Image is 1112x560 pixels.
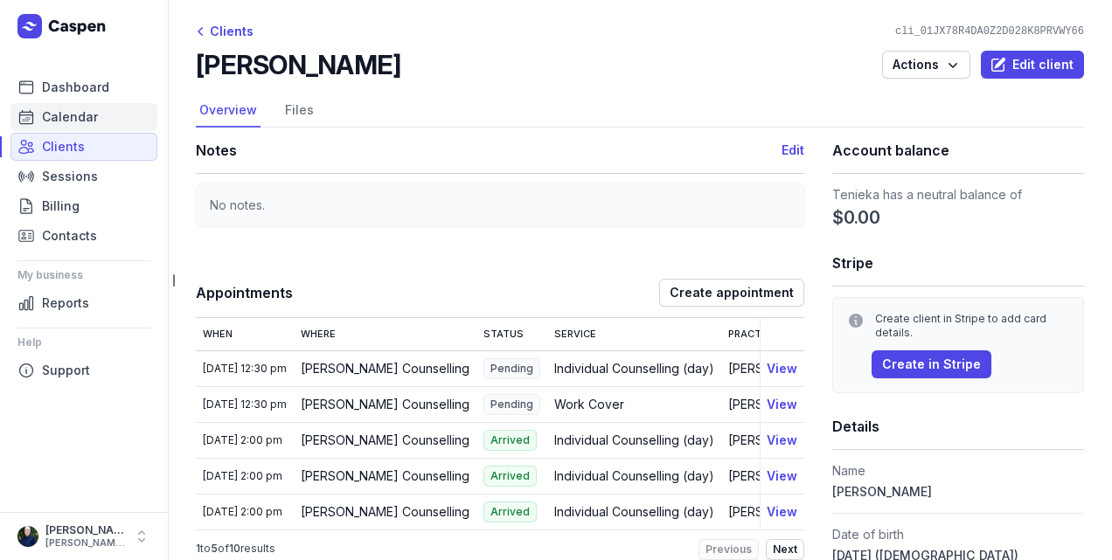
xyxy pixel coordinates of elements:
span: Create in Stripe [882,354,981,375]
td: [PERSON_NAME] [721,422,833,458]
span: Arrived [483,430,537,451]
button: Edit client [981,51,1084,79]
h2: [PERSON_NAME] [196,49,400,80]
div: Help [17,328,150,356]
span: 10 [229,542,240,555]
span: Contacts [42,225,97,246]
h1: Stripe [832,251,1084,275]
div: cli_01JX78R4DA0Z2D028K8PRVWY66 [888,24,1091,38]
div: Create client in Stripe to add card details. [875,312,1069,340]
td: Individual Counselling (day) [547,422,721,458]
td: Individual Counselling (day) [547,494,721,529]
div: [PERSON_NAME][EMAIL_ADDRESS][DOMAIN_NAME][PERSON_NAME] [45,537,126,550]
td: [PERSON_NAME] [721,458,833,494]
button: View [767,501,797,522]
span: Sessions [42,166,98,187]
div: My business [17,261,150,289]
span: Arrived [483,501,537,522]
h1: Notes [196,138,782,162]
div: [DATE] 12:30 pm [203,398,287,411]
img: User profile image [17,526,38,547]
span: Next [773,543,797,557]
span: 1 [196,542,200,555]
span: 5 [211,542,218,555]
span: Support [42,360,90,381]
span: Tenieka has a neutral balance of [832,187,1022,202]
span: Reports [42,293,89,314]
span: Actions [893,54,960,75]
button: View [767,430,797,451]
button: View [767,466,797,487]
button: Next [766,539,804,560]
td: [PERSON_NAME] Counselling [294,386,476,422]
span: Pending [483,358,540,379]
div: [DATE] 12:30 pm [203,362,287,376]
button: Previous [698,539,759,560]
a: Overview [196,94,261,128]
span: Arrived [483,466,537,487]
span: $0.00 [832,205,880,230]
td: [PERSON_NAME] Counselling [294,494,476,529]
span: Calendar [42,107,98,128]
span: Create appointment [670,282,794,303]
td: Individual Counselling (day) [547,350,721,386]
td: [PERSON_NAME] Counselling [294,350,476,386]
h1: Details [832,414,1084,439]
a: Files [281,94,317,128]
th: Service [547,318,721,350]
nav: Tabs [196,94,1084,128]
button: Create in Stripe [872,350,991,378]
p: to of results [196,542,275,556]
dt: Date of birth [832,524,1084,545]
button: Edit [782,140,804,161]
span: Clients [42,136,85,157]
td: [PERSON_NAME] Counselling [294,422,476,458]
div: [DATE] 2:00 pm [203,505,287,519]
span: Dashboard [42,77,109,98]
td: [PERSON_NAME] [721,386,833,422]
span: Edit client [991,54,1074,75]
h1: Appointments [196,280,659,305]
button: View [767,358,797,379]
th: Where [294,318,476,350]
span: Previous [705,543,752,557]
h1: Account balance [832,138,1084,162]
td: [PERSON_NAME] Counselling [294,458,476,494]
th: Status [476,318,547,350]
span: Pending [483,394,540,415]
th: When [196,318,294,350]
span: Billing [42,196,80,217]
span: No notes. [210,197,265,212]
div: [PERSON_NAME] [45,523,126,537]
td: Individual Counselling (day) [547,458,721,494]
div: [DATE] 2:00 pm [203,433,287,447]
button: Actions [882,51,970,79]
th: Practitioner [721,318,833,350]
button: View [767,394,797,415]
span: [PERSON_NAME] [832,484,932,499]
dt: Name [832,460,1084,481]
div: Clients [196,21,254,42]
div: [DATE] 2:00 pm [203,469,287,483]
td: [PERSON_NAME] [721,350,833,386]
td: Work Cover [547,386,721,422]
td: [PERSON_NAME] [721,494,833,529]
